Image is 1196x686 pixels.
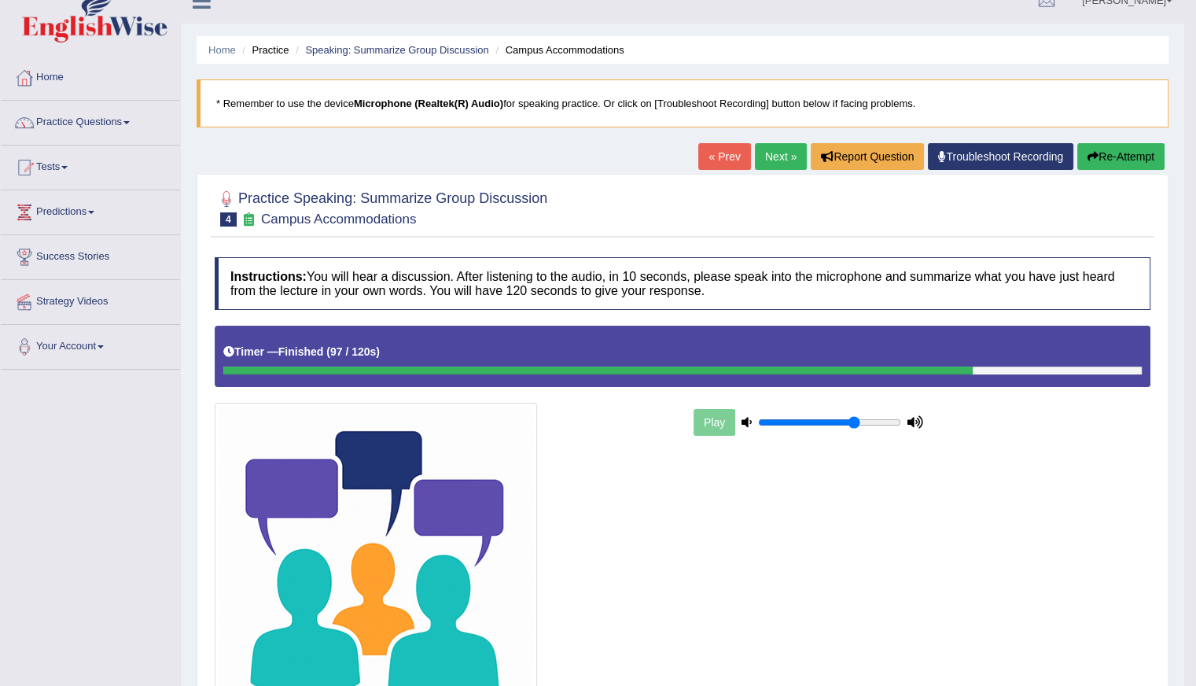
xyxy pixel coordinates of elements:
[208,44,236,56] a: Home
[241,212,257,227] small: Exam occurring question
[1,56,180,95] a: Home
[220,212,237,227] span: 4
[928,143,1073,170] a: Troubleshoot Recording
[755,143,807,170] a: Next »
[326,345,330,358] b: (
[698,143,750,170] a: « Prev
[354,98,503,109] b: Microphone (Realtek(R) Audio)
[230,270,307,283] b: Instructions:
[376,345,380,358] b: )
[1,235,180,275] a: Success Stories
[215,257,1150,310] h4: You will hear a discussion. After listening to the audio, in 10 seconds, please speak into the mi...
[491,42,624,57] li: Campus Accommodations
[330,345,376,358] b: 97 / 120s
[1,101,180,140] a: Practice Questions
[305,44,488,56] a: Speaking: Summarize Group Discussion
[1077,143,1165,170] button: Re-Attempt
[811,143,924,170] button: Report Question
[1,280,180,319] a: Strategy Videos
[1,146,180,185] a: Tests
[223,346,380,358] h5: Timer —
[238,42,289,57] li: Practice
[197,79,1168,127] blockquote: * Remember to use the device for speaking practice. Or click on [Troubleshoot Recording] button b...
[1,325,180,364] a: Your Account
[1,190,180,230] a: Predictions
[215,187,547,227] h2: Practice Speaking: Summarize Group Discussion
[278,345,324,358] b: Finished
[261,212,416,227] small: Campus Accommodations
